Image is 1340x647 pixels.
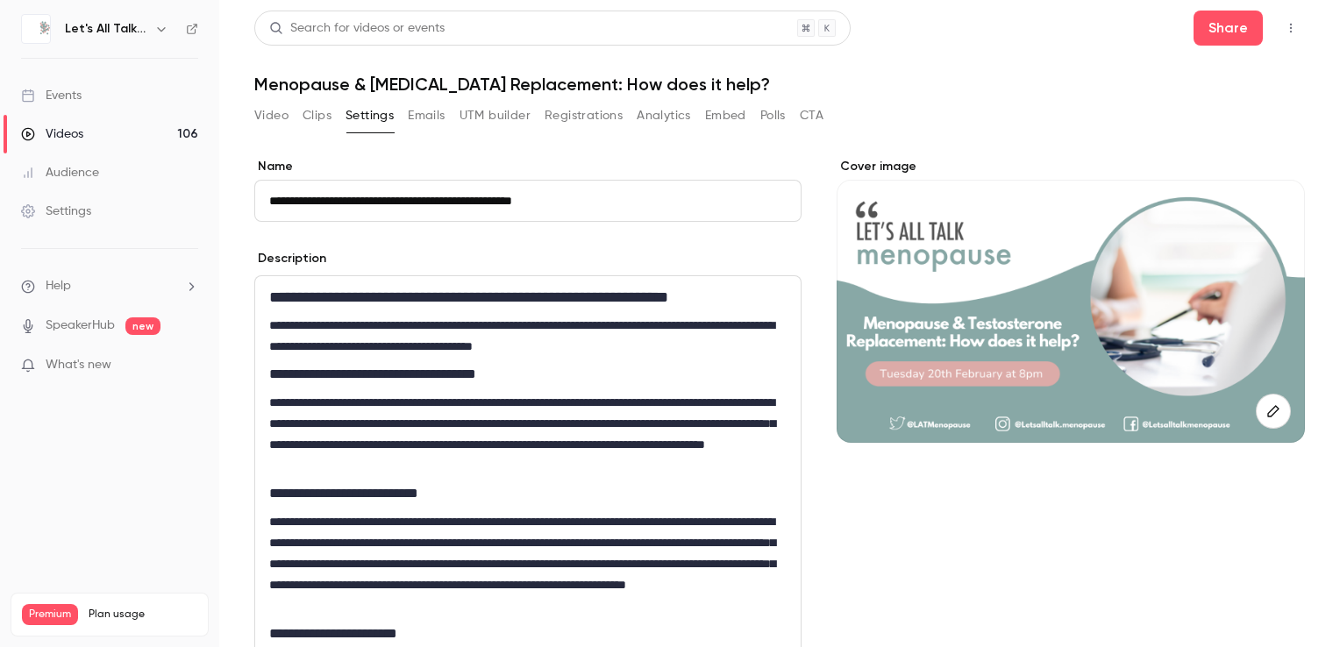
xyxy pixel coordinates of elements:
img: Let's All Talk Menopause [22,15,50,43]
button: Settings [346,102,394,130]
button: Video [254,102,289,130]
h6: Let's All Talk Menopause [65,20,147,38]
a: SpeakerHub [46,316,115,335]
div: Videos [21,125,83,143]
span: What's new [46,356,111,374]
button: UTM builder [460,102,531,130]
button: Top Bar Actions [1277,14,1305,42]
div: Audience [21,164,99,181]
label: Cover image [837,158,1305,175]
span: new [125,317,160,335]
button: Embed [705,102,746,130]
span: Help [46,277,71,295]
button: CTA [800,102,823,130]
button: Share [1194,11,1263,46]
button: Polls [760,102,786,130]
span: Premium [22,604,78,625]
button: Analytics [637,102,691,130]
span: Plan usage [89,608,197,622]
label: Description [254,250,326,267]
li: help-dropdown-opener [21,277,198,295]
iframe: Noticeable Trigger [177,358,198,373]
button: Clips [303,102,331,130]
label: Name [254,158,802,175]
button: Emails [408,102,445,130]
div: Settings [21,203,91,220]
div: Events [21,87,82,104]
div: Search for videos or events [269,19,445,38]
button: Registrations [545,102,623,130]
h1: Menopause & [MEDICAL_DATA] Replacement: How does it help? [254,74,1305,95]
